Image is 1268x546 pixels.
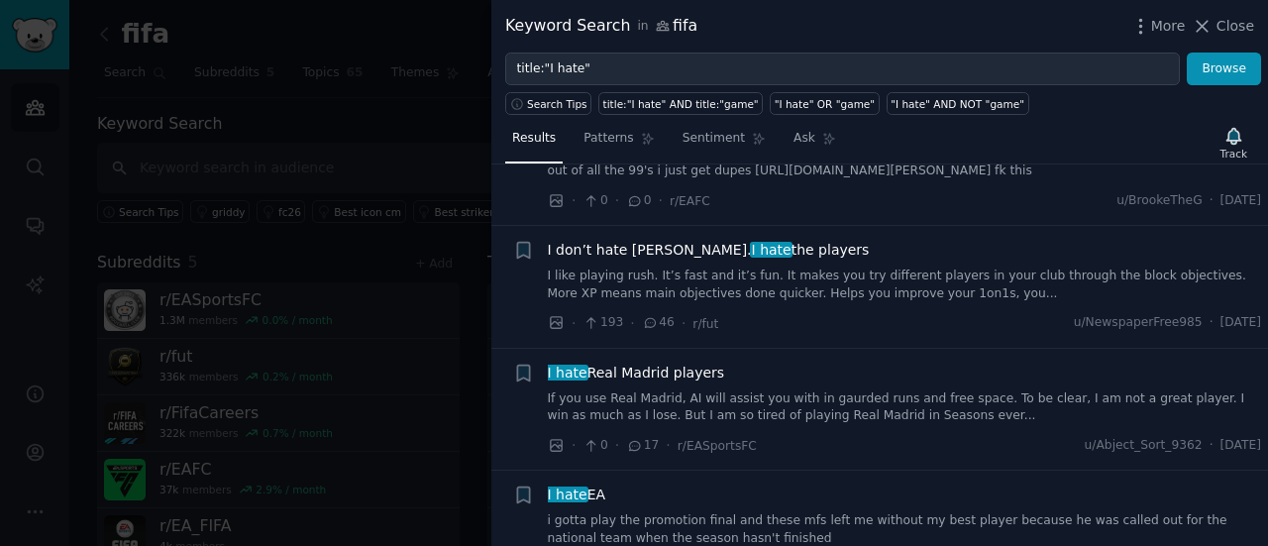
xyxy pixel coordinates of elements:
span: · [682,313,686,334]
span: · [572,190,576,211]
span: [DATE] [1220,437,1261,455]
span: · [1210,314,1214,332]
a: I hateEA [548,485,606,505]
button: Browse [1187,53,1261,86]
span: I hate [750,242,793,258]
span: Search Tips [527,97,587,111]
button: Track [1214,122,1254,164]
a: Patterns [577,123,661,164]
span: EA [548,485,606,505]
span: Close [1216,16,1254,37]
span: r/fut [692,317,718,331]
a: I don’t hate [PERSON_NAME].I hatethe players [548,240,870,261]
a: Results [505,123,563,164]
span: r/EASportsFC [678,439,757,453]
a: "I hate" OR "game" [770,92,879,115]
a: Ask [787,123,843,164]
span: u/NewspaperFree985 [1074,314,1203,332]
a: "I hate" AND NOT "game" [887,92,1029,115]
span: r/EAFC [670,194,710,208]
span: 17 [626,437,659,455]
span: Real Madrid players [548,363,725,383]
div: Keyword Search fifa [505,14,697,39]
span: Patterns [583,130,633,148]
span: 0 [582,192,607,210]
span: · [630,313,634,334]
span: · [1210,437,1214,455]
a: out of all the 99's i just get dupes [URL][DOMAIN_NAME][PERSON_NAME] fk this [548,163,1262,180]
div: "I hate" AND NOT "game" [891,97,1024,111]
span: in [637,18,648,36]
a: title:"I hate" AND title:"game" [598,92,763,115]
a: I hateReal Madrid players [548,363,725,383]
span: I don’t hate [PERSON_NAME]. the players [548,240,870,261]
a: Sentiment [676,123,773,164]
span: 0 [626,192,651,210]
button: Search Tips [505,92,591,115]
div: Track [1220,147,1247,161]
button: More [1130,16,1186,37]
div: "I hate" OR "game" [775,97,875,111]
button: Close [1192,16,1254,37]
span: Ask [793,130,815,148]
a: I like playing rush. It’s fast and it’s fun. It makes you try different players in your club thro... [548,268,1262,302]
span: · [572,313,576,334]
span: · [666,435,670,456]
span: More [1151,16,1186,37]
span: · [615,190,619,211]
span: · [572,435,576,456]
span: 193 [582,314,623,332]
span: · [1210,192,1214,210]
input: Try a keyword related to your business [505,53,1180,86]
span: 46 [642,314,675,332]
span: I hate [546,365,589,381]
span: u/BrookeTheG [1116,192,1203,210]
span: [DATE] [1220,314,1261,332]
div: title:"I hate" AND title:"game" [603,97,759,111]
span: I hate [546,487,589,502]
span: Results [512,130,556,148]
span: [DATE] [1220,192,1261,210]
span: u/Abject_Sort_9362 [1085,437,1203,455]
span: 0 [582,437,607,455]
span: · [659,190,663,211]
a: If you use Real Madrid, AI will assist you with in gaurded runs and free space. To be clear, I am... [548,390,1262,425]
span: Sentiment [683,130,745,148]
span: · [615,435,619,456]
